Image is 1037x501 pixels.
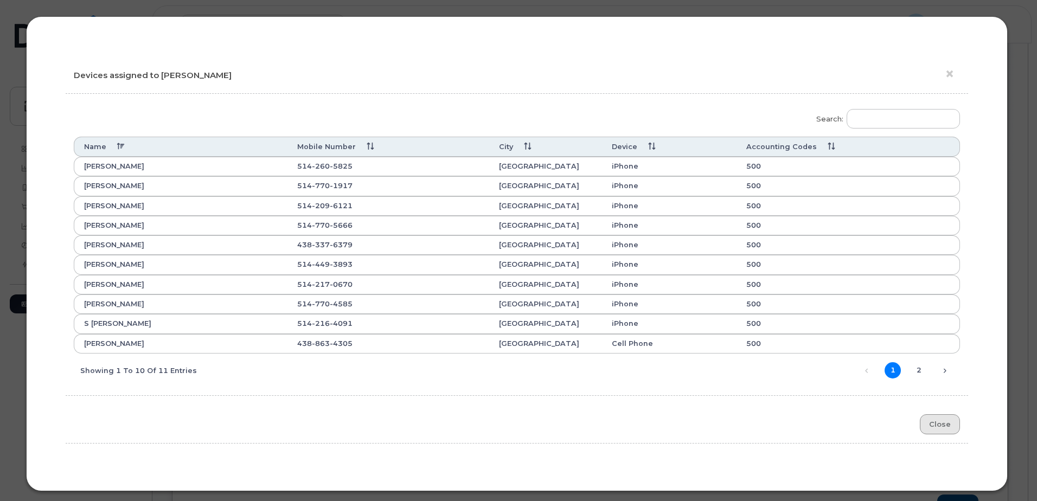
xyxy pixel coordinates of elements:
th: iPhone [602,176,737,196]
span: 216 [312,319,330,327]
span: 514 [297,221,353,229]
span: 514 [297,319,353,327]
th: 500 [737,176,960,196]
span: 6379 [330,241,353,249]
th: Accounting Codes : activate to sort column ascending [737,137,960,157]
span: 514 [297,280,353,288]
th: [PERSON_NAME] [74,294,287,314]
th: [GEOGRAPHIC_DATA] [489,157,602,176]
span: 4585 [330,300,353,308]
span: 514 [297,202,353,210]
span: 217 [312,280,330,288]
a: Next [937,363,953,379]
span: 337 [312,241,330,249]
th: iPhone [602,275,737,294]
span: 514 [297,162,353,170]
th: [PERSON_NAME] [74,235,287,255]
a: 1 [885,362,901,378]
span: 770 [312,300,330,308]
th: 500 [737,314,960,333]
span: 1917 [330,182,353,190]
span: 438 [297,339,353,348]
th: [GEOGRAPHIC_DATA] [489,216,602,235]
span: 770 [312,182,330,190]
th: [PERSON_NAME] [74,176,287,196]
th: 500 [737,216,960,235]
span: 438 [297,241,353,249]
span: 3893 [330,260,353,268]
span: 4091 [330,319,353,327]
span: 514 [297,300,353,308]
th: [PERSON_NAME] [74,157,287,176]
th: 500 [737,334,960,354]
th: iPhone [602,196,737,216]
span: 449 [312,260,330,268]
th: iPhone [602,157,737,176]
th: [GEOGRAPHIC_DATA] [489,294,602,314]
th: iPhone [602,255,737,274]
th: [GEOGRAPHIC_DATA] [489,176,602,196]
th: S [PERSON_NAME] [74,314,287,333]
a: Previous [859,363,875,379]
th: iPhone [602,216,737,235]
th: 500 [737,235,960,255]
span: 4305 [330,339,353,348]
label: Search: [809,102,960,132]
span: 770 [312,221,330,229]
th: iPhone [602,314,737,333]
th: [PERSON_NAME] [74,216,287,235]
th: 500 [737,275,960,294]
span: 209 [312,202,330,210]
th: [GEOGRAPHIC_DATA] [489,314,602,333]
th: [PERSON_NAME] [74,334,287,354]
span: 514 [297,260,353,268]
th: 500 [737,157,960,176]
th: [PERSON_NAME] [74,275,287,294]
span: 6121 [330,202,353,210]
th: 500 [737,196,960,216]
th: [PERSON_NAME] [74,196,287,216]
th: iPhone [602,294,737,314]
th: Device : activate to sort column ascending [602,137,737,157]
span: 5825 [330,162,353,170]
th: City : activate to sort column ascending [489,137,602,157]
th: [PERSON_NAME] [74,255,287,274]
h4: Devices assigned to [PERSON_NAME] [74,71,961,80]
div: Showing 1 to 10 of 11 entries [74,361,197,379]
th: Mobile Number : activate to sort column ascending [287,137,489,157]
span: 863 [312,339,330,348]
button: × [945,66,960,82]
th: Name : activate to sort column descending [74,137,287,157]
th: Cell Phone [602,334,737,354]
th: 500 [737,294,960,314]
span: 5666 [330,221,353,229]
th: [GEOGRAPHIC_DATA] [489,255,602,274]
th: 500 [737,255,960,274]
th: iPhone [602,235,737,255]
span: 260 [312,162,330,170]
span: 514 [297,182,353,190]
a: 2 [911,362,927,378]
button: Close [920,414,960,434]
th: [GEOGRAPHIC_DATA] [489,235,602,255]
span: 0670 [330,280,353,288]
th: [GEOGRAPHIC_DATA] [489,334,602,354]
th: [GEOGRAPHIC_DATA] [489,196,602,216]
th: [GEOGRAPHIC_DATA] [489,275,602,294]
